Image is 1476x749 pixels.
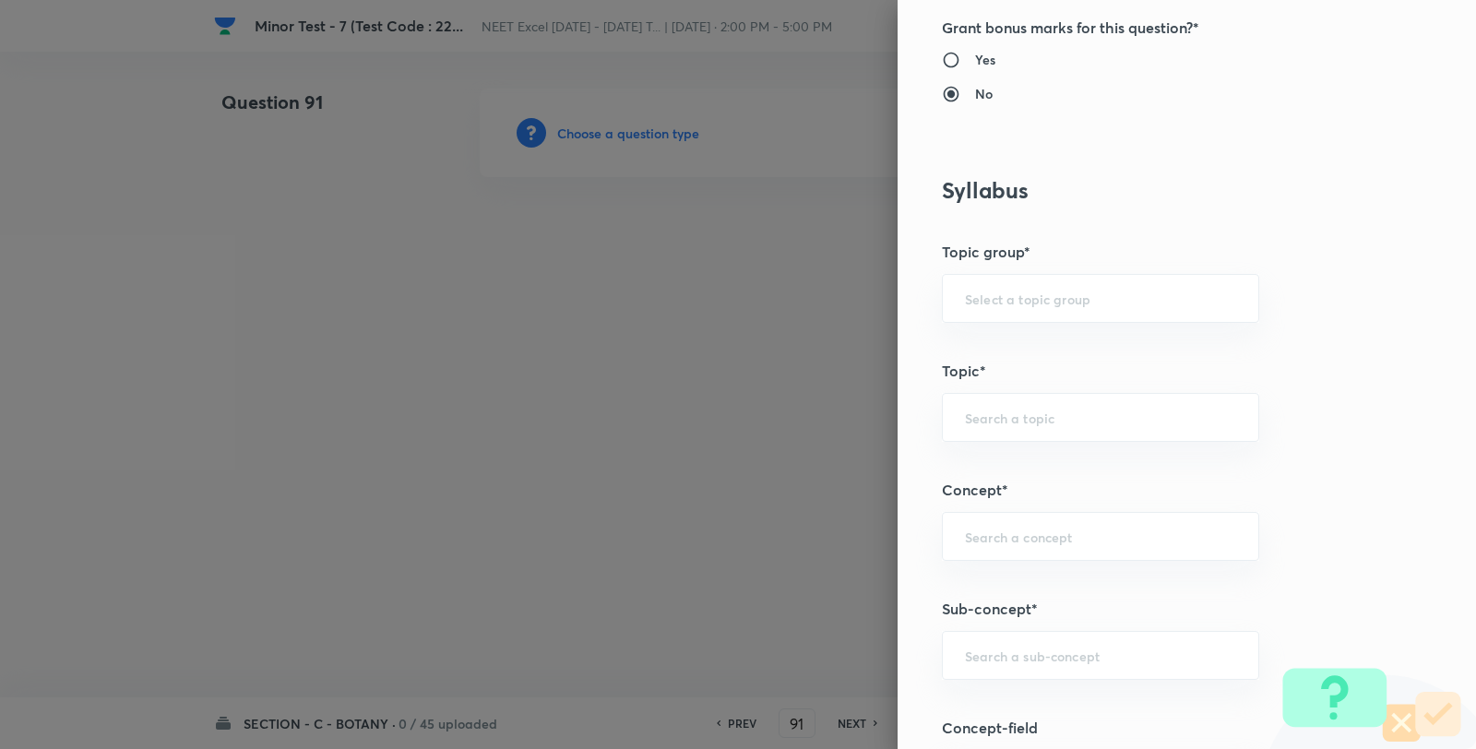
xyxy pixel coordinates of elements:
h5: Concept-field [942,717,1370,739]
button: Open [1248,416,1252,420]
h5: Sub-concept* [942,598,1370,620]
h5: Topic group* [942,241,1370,263]
h5: Topic* [942,360,1370,382]
input: Search a topic [965,409,1236,426]
button: Open [1248,535,1252,539]
input: Search a concept [965,528,1236,545]
button: Open [1248,654,1252,658]
h5: Concept* [942,479,1370,501]
h6: Yes [975,50,995,69]
input: Select a topic group [965,290,1236,307]
h3: Syllabus [942,177,1370,204]
button: Open [1248,297,1252,301]
input: Search a sub-concept [965,647,1236,664]
h6: No [975,84,993,103]
h5: Grant bonus marks for this question?* [942,17,1370,39]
